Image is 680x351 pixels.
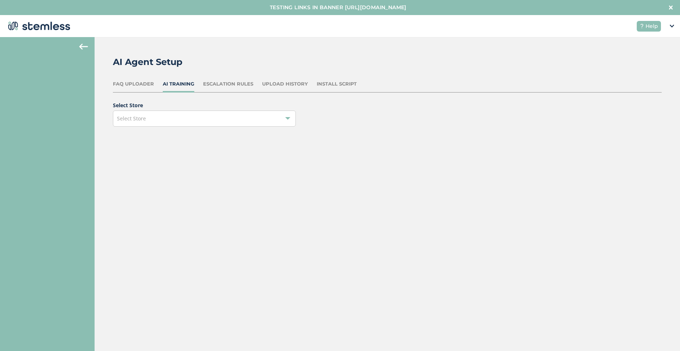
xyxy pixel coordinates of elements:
[262,80,308,88] div: Upload History
[646,22,658,30] span: Help
[669,6,673,9] img: icon-close-white-1ed751a3.svg
[640,24,644,28] img: icon-help-white-03924b79.svg
[7,4,669,11] label: TESTING LINKS IN BANNER [URL][DOMAIN_NAME]
[163,80,194,88] div: AI Training
[117,115,146,122] span: Select Store
[203,80,253,88] div: Escalation Rules
[643,316,680,351] iframe: Chat Widget
[670,25,674,28] img: icon_down-arrow-small-66adaf34.svg
[6,19,70,33] img: logo-dark-0685b13c.svg
[317,80,357,88] div: Install Script
[79,44,88,50] img: icon-arrow-back-accent-c549486e.svg
[113,55,183,69] h2: AI Agent Setup
[113,101,296,109] label: Select Store
[113,80,154,88] div: FAQ Uploader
